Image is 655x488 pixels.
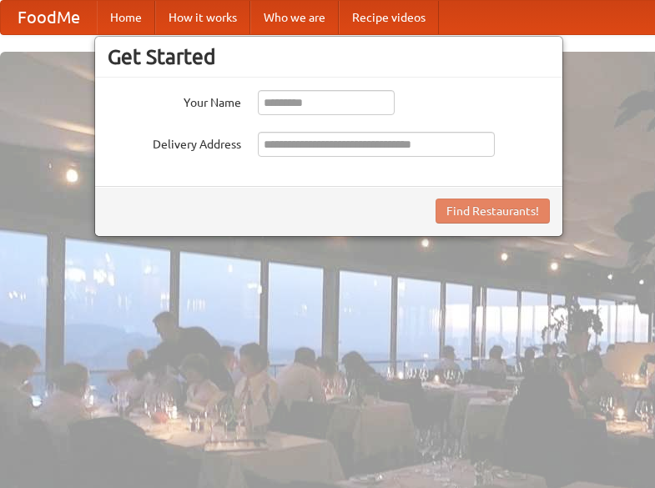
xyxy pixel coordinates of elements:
[1,1,97,34] a: FoodMe
[250,1,339,34] a: Who we are
[108,44,550,69] h3: Get Started
[339,1,439,34] a: Recipe videos
[436,199,550,224] button: Find Restaurants!
[155,1,250,34] a: How it works
[97,1,155,34] a: Home
[108,132,241,153] label: Delivery Address
[108,90,241,111] label: Your Name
